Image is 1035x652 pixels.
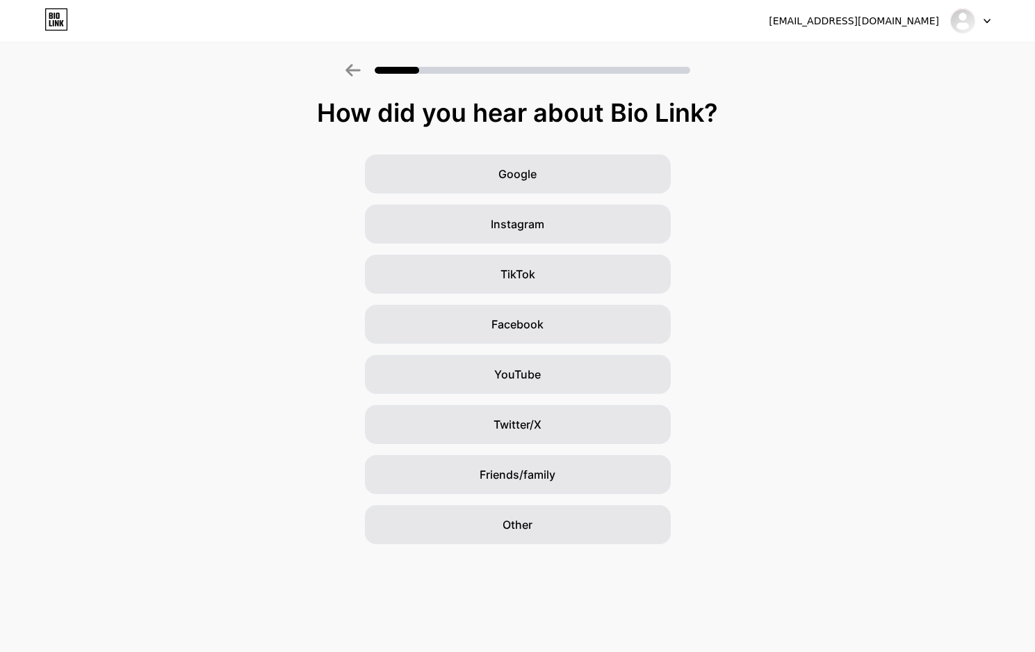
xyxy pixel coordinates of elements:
span: Instagram [491,216,544,232]
span: YouTube [494,366,541,383]
span: Google [498,166,537,182]
div: [EMAIL_ADDRESS][DOMAIN_NAME] [769,14,939,29]
span: Other [503,516,532,533]
span: Friends/family [480,466,555,483]
span: TikTok [500,266,535,283]
span: Twitter/X [494,416,541,433]
div: How did you hear about Bio Link? [7,99,1028,127]
span: Facebook [491,316,544,333]
img: punyasolo Disini99gas [950,8,976,34]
